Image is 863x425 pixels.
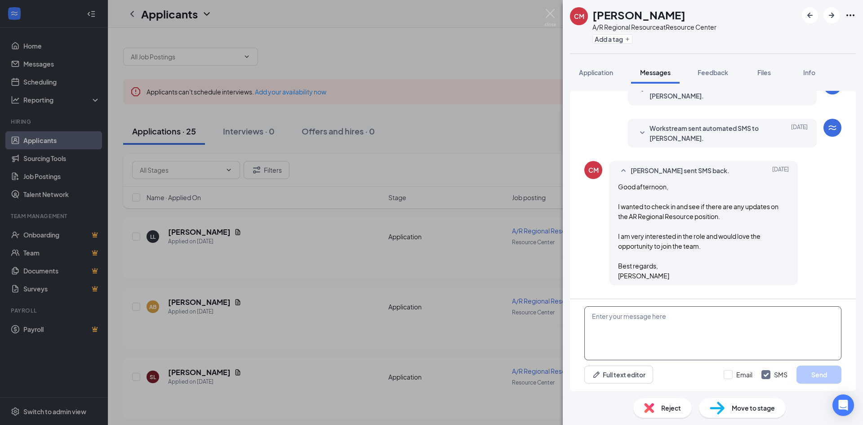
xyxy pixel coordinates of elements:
[625,36,630,42] svg: Plus
[618,166,629,176] svg: SmallChevronUp
[637,128,648,139] svg: SmallChevronDown
[803,68,815,76] span: Info
[649,81,767,101] span: Workstream sent automated email to [PERSON_NAME].
[732,403,775,413] span: Move to stage
[791,123,808,143] span: [DATE]
[631,166,730,176] span: [PERSON_NAME] sent SMS back.
[640,68,671,76] span: Messages
[823,7,840,23] button: ArrowRight
[592,34,632,44] button: PlusAdd a tag
[592,22,716,31] div: A/R Regional Resource at Resource Center
[832,394,854,416] div: Open Intercom Messenger
[791,81,808,101] span: [DATE]
[592,7,685,22] h1: [PERSON_NAME]
[845,10,856,21] svg: Ellipses
[574,12,584,21] div: CM
[637,85,648,96] svg: SmallChevronDown
[579,68,613,76] span: Application
[827,122,838,133] svg: WorkstreamLogo
[592,370,601,379] svg: Pen
[796,366,841,384] button: Send
[772,166,789,176] span: [DATE]
[649,123,767,143] span: Workstream sent automated SMS to [PERSON_NAME].
[698,68,728,76] span: Feedback
[588,166,599,174] div: CM
[584,366,653,384] button: Full text editorPen
[826,10,837,21] svg: ArrowRight
[661,403,681,413] span: Reject
[805,10,815,21] svg: ArrowLeftNew
[757,68,771,76] span: Files
[802,7,818,23] button: ArrowLeftNew
[618,183,778,280] span: Good afternoon, I wanted to check in and see if there are any updates on the AR Regional Resource...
